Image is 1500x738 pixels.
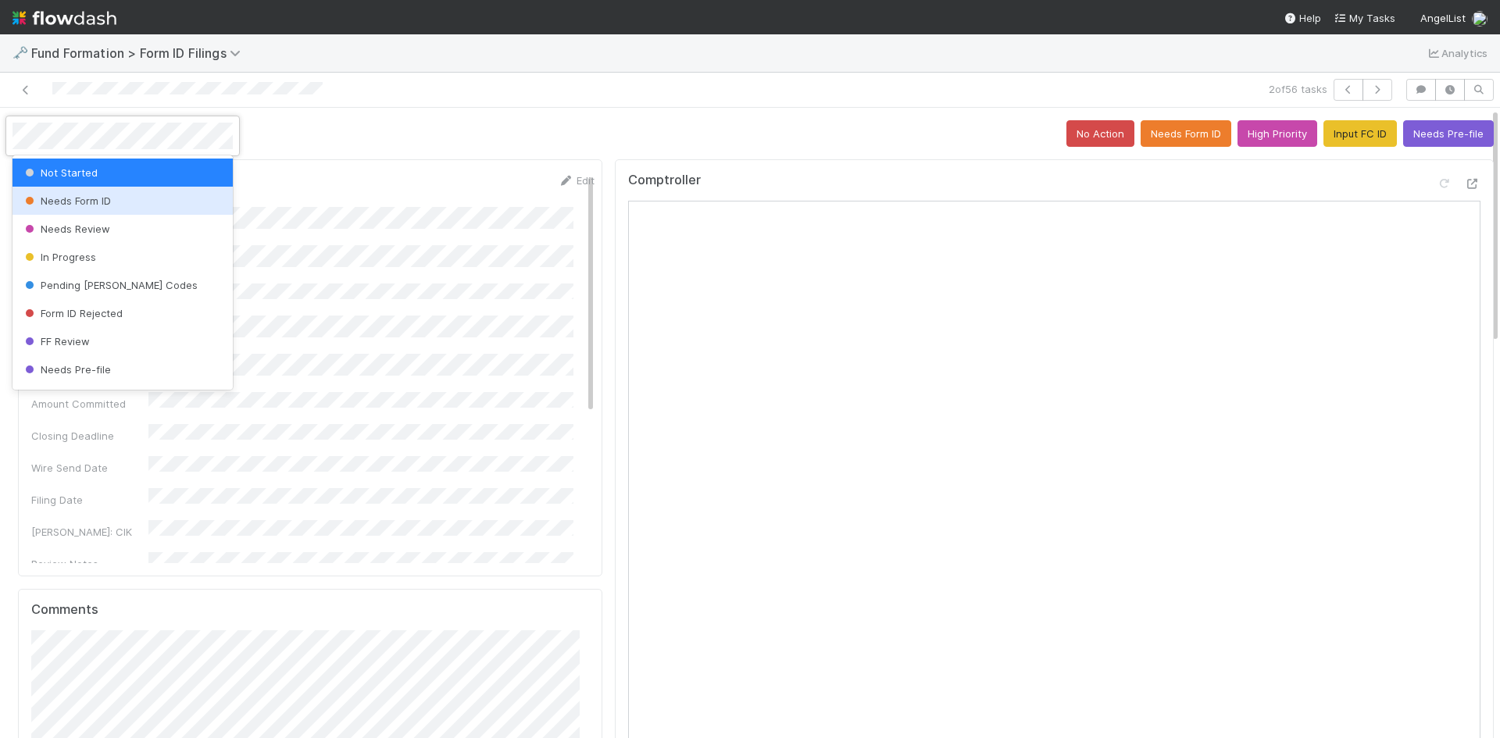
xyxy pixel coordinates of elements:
span: Needs Form ID [22,194,111,207]
span: In Progress [22,251,96,263]
span: Needs Review [22,223,110,235]
span: Pending [PERSON_NAME] Codes [22,279,198,291]
span: Form ID Rejected [22,307,123,319]
span: Not Started [22,166,98,179]
span: FF Review [22,335,90,348]
span: Needs Pre-file [22,363,111,376]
